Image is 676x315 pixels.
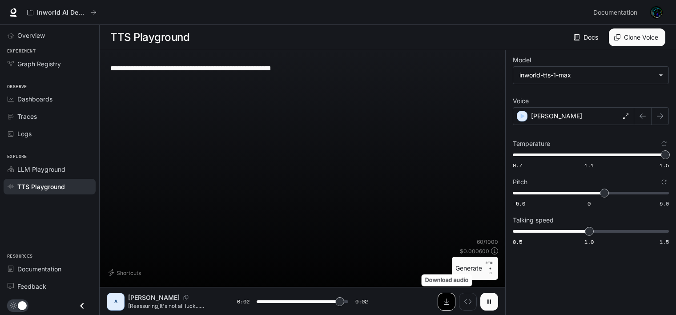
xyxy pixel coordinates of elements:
[4,162,96,177] a: LLM Playground
[513,200,525,207] span: -5.0
[513,67,668,84] div: inworld-tts-1-max
[593,7,637,18] span: Documentation
[422,275,472,287] div: Download audio
[438,293,455,311] button: Download audio
[660,238,669,246] span: 1.5
[513,217,554,223] p: Talking speed
[513,238,522,246] span: 0.5
[584,238,594,246] span: 1.0
[660,162,669,169] span: 1.5
[17,282,46,291] span: Feedback
[17,264,61,274] span: Documentation
[17,59,61,69] span: Graph Registry
[660,200,669,207] span: 5.0
[72,297,92,315] button: Close drawer
[110,28,189,46] h1: TTS Playground
[107,266,145,280] button: Shortcuts
[459,293,477,311] button: Inspect
[609,28,665,46] button: Clone Voice
[648,4,665,21] button: User avatar
[180,295,192,300] button: Copy Voice ID
[659,139,669,149] button: Reset to default
[650,6,663,19] img: User avatar
[584,162,594,169] span: 1.1
[513,141,550,147] p: Temperature
[17,165,65,174] span: LLM Playground
[37,9,87,16] p: Inworld AI Demos
[659,177,669,187] button: Reset to default
[355,297,368,306] span: 0:02
[590,4,644,21] a: Documentation
[109,295,123,309] div: A
[572,28,602,46] a: Docs
[513,179,527,185] p: Pitch
[4,56,96,72] a: Graph Registry
[17,112,37,121] span: Traces
[17,31,45,40] span: Overview
[513,162,522,169] span: 0.7
[452,257,498,280] button: GenerateCTRL +⏎
[531,112,582,121] p: [PERSON_NAME]
[4,261,96,277] a: Documentation
[17,182,65,191] span: TTS Playground
[17,129,32,138] span: Logs
[519,71,654,80] div: inworld-tts-1-max
[17,94,52,104] span: Dashboards
[23,4,101,21] button: All workspaces
[460,247,489,255] p: $ 0.000600
[4,126,96,141] a: Logs
[128,293,180,302] p: [PERSON_NAME]
[4,28,96,43] a: Overview
[486,260,495,276] p: ⏎
[4,179,96,194] a: TTS Playground
[4,91,96,107] a: Dashboards
[513,57,531,63] p: Model
[4,109,96,124] a: Traces
[4,279,96,294] a: Feedback
[587,200,591,207] span: 0
[18,300,27,310] span: Dark mode toggle
[513,98,529,104] p: Voice
[486,260,495,271] p: CTRL +
[128,302,216,310] p: [Reassuring]It's not all luck... We're just simply the best!
[477,238,498,246] p: 60 / 1000
[237,297,249,306] span: 0:02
